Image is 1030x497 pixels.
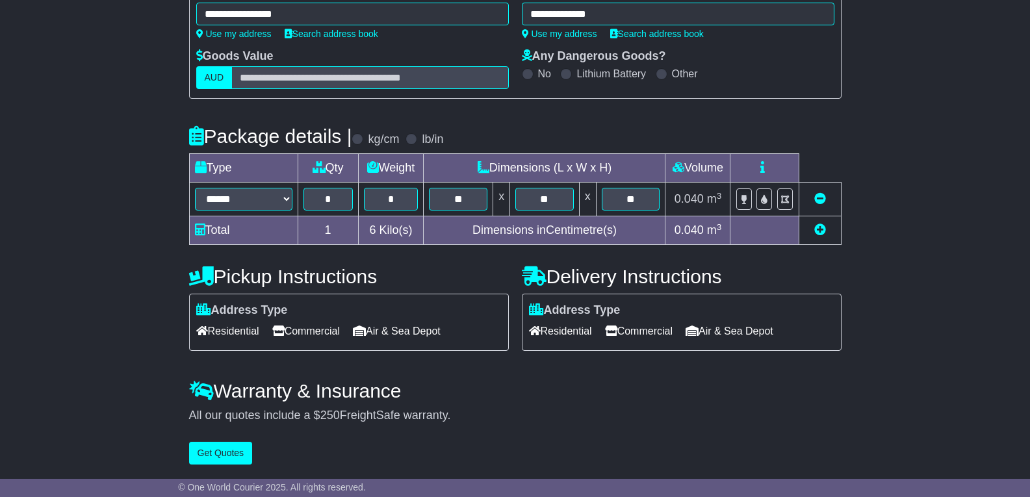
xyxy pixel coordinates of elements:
span: 250 [320,409,340,422]
label: Address Type [529,303,621,318]
span: Residential [196,321,259,341]
td: Dimensions (L x W x H) [424,154,665,183]
label: No [538,68,551,80]
span: m [707,192,722,205]
span: Residential [529,321,592,341]
span: 6 [369,223,376,236]
label: Any Dangerous Goods? [522,49,666,64]
h4: Pickup Instructions [189,266,509,287]
a: Search address book [285,29,378,39]
span: Air & Sea Depot [353,321,441,341]
a: Use my address [196,29,272,39]
td: x [493,183,510,216]
button: Get Quotes [189,442,253,465]
span: m [707,223,722,236]
td: Type [189,154,298,183]
span: Commercial [605,321,673,341]
td: Volume [665,154,730,183]
a: Add new item [814,223,826,236]
label: Goods Value [196,49,274,64]
sup: 3 [717,191,722,201]
h4: Delivery Instructions [522,266,842,287]
label: Address Type [196,303,288,318]
span: Commercial [272,321,340,341]
td: Dimensions in Centimetre(s) [424,216,665,245]
td: x [579,183,596,216]
label: kg/cm [368,133,399,147]
td: 1 [298,216,358,245]
label: AUD [196,66,233,89]
h4: Package details | [189,125,352,147]
a: Use my address [522,29,597,39]
div: All our quotes include a $ FreightSafe warranty. [189,409,842,423]
td: Qty [298,154,358,183]
a: Search address book [610,29,704,39]
h4: Warranty & Insurance [189,380,842,401]
a: Remove this item [814,192,826,205]
label: Lithium Battery [576,68,646,80]
span: 0.040 [675,192,704,205]
span: 0.040 [675,223,704,236]
span: Air & Sea Depot [686,321,773,341]
td: Kilo(s) [358,216,424,245]
td: Total [189,216,298,245]
span: © One World Courier 2025. All rights reserved. [178,482,366,492]
td: Weight [358,154,424,183]
label: Other [672,68,698,80]
label: lb/in [422,133,443,147]
sup: 3 [717,222,722,232]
